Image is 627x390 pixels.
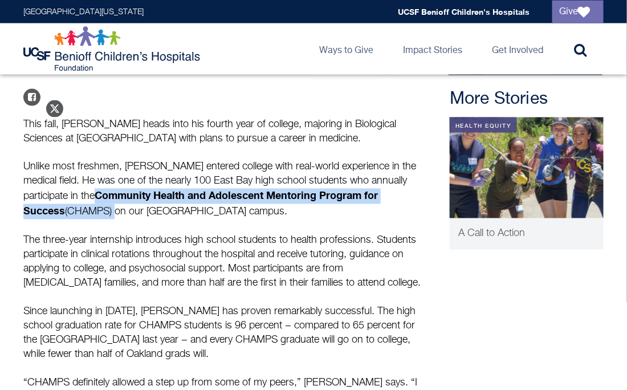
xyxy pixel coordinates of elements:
div: Health Equity [450,117,517,133]
p: Since launching in [DATE], [PERSON_NAME] has proven remarkably successful. The high school gradua... [23,305,422,362]
p: This fall, [PERSON_NAME] heads into his fourth year of college, majoring in Biological Sciences a... [23,117,422,220]
a: Ways to Give [310,23,382,75]
img: Logo for UCSF Benioff Children's Hospitals Foundation [23,26,203,72]
a: UCSF Benioff Children's Hospitals [398,7,530,17]
h2: More Stories [450,89,604,109]
p: The three-year internship introduces high school students to health professions. Students partici... [23,234,422,291]
span: A Call to Action [458,229,525,239]
a: Give [552,1,604,23]
a: Get Involved [483,23,552,75]
a: [GEOGRAPHIC_DATA][US_STATE] [23,8,144,16]
img: the next generation of pediatric specialists [450,117,604,218]
a: Health Equity the next generation of pediatric specialists A Call to Action [450,117,604,250]
a: Impact Stories [394,23,471,75]
strong: Community Health and Adolescent Mentoring Program for Success [23,189,378,217]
